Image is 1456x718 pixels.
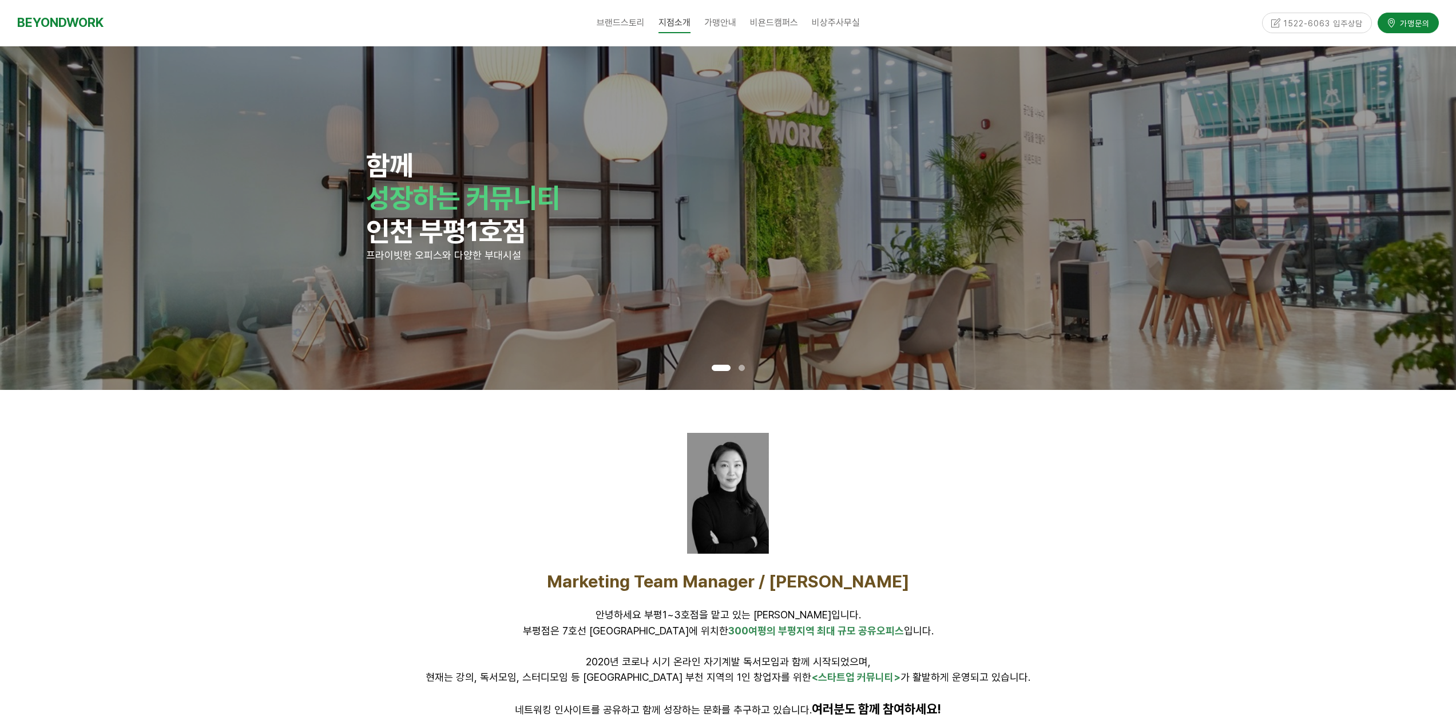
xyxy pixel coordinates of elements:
[366,149,413,182] strong: 함께
[515,704,812,716] span: 네트워킹 인사이트를 공유하고 함께 성장하는 문화를 추구하고 있습니다.
[547,571,909,591] span: Marketing Team Manager / [PERSON_NAME]
[586,656,871,668] span: 2020년 코로나 시기 온라인 자기계발 독서모임과 함께 시작되었으며,
[811,671,900,683] span: <스타트업 커뮤니티>
[426,671,1030,683] span: 현재는 강의, 독서모임, 스터디모임 등 [GEOGRAPHIC_DATA] 부천 지역의 1인 창업자를 위한 가 활발하게 운영되고 있습니다.
[1397,17,1430,29] span: 가맹문의
[743,9,805,37] a: 비욘드캠퍼스
[812,17,860,28] span: 비상주사무실
[597,17,645,28] span: 브랜드스토리
[366,249,521,261] span: 프라이빗한 오피스와 다양한 부대시설
[366,215,526,248] strong: 인천 부평1호점
[704,17,736,28] span: 가맹안내
[596,609,861,621] span: 안녕하세요 부평1~3호점을 맡고 있는 [PERSON_NAME]입니다.
[697,9,743,37] a: 가맹안내
[750,17,798,28] span: 비욘드캠퍼스
[17,12,104,33] a: BEYONDWORK
[1378,13,1439,33] a: 가맹문의
[523,625,934,637] span: 부평점은 7호선 [GEOGRAPHIC_DATA]에 위치한 입니다.
[366,182,560,215] strong: 성장하는 커뮤니티
[652,9,697,37] a: 지점소개
[590,9,652,37] a: 브랜드스토리
[658,12,691,33] span: 지점소개
[728,625,904,637] span: 300여평의 부평지역 최대 규모 공유오피스
[805,9,867,37] a: 비상주사무실
[812,701,941,716] strong: 여러분도 함께 참여하세요!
